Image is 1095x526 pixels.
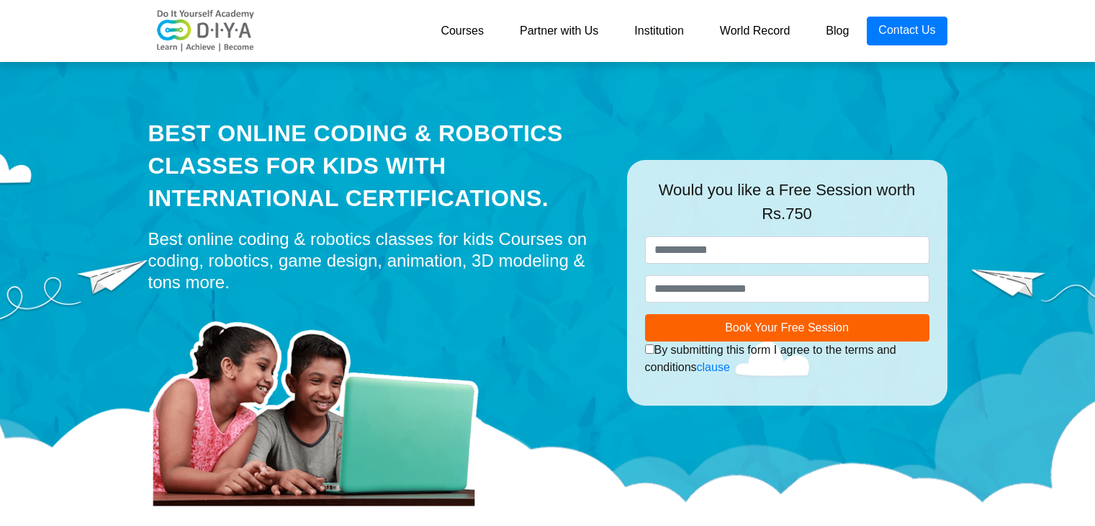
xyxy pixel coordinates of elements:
[645,314,929,342] button: Book Your Free Session
[645,178,929,236] div: Would you like a Free Session worth Rs.750
[148,300,494,509] img: home-prod.png
[725,321,849,334] span: Book Your Free Session
[148,228,605,293] div: Best online coding & robotics classes for kids Courses on coding, robotics, game design, animatio...
[808,17,867,45] a: Blog
[148,117,605,214] div: Best Online Coding & Robotics Classes for kids with International Certifications.
[697,361,730,373] a: clause
[645,342,929,376] div: By submitting this form I agree to the terms and conditions
[148,9,263,53] img: logo-v2.png
[502,17,616,45] a: Partner with Us
[423,17,502,45] a: Courses
[702,17,808,45] a: World Record
[867,17,947,45] a: Contact Us
[616,17,701,45] a: Institution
